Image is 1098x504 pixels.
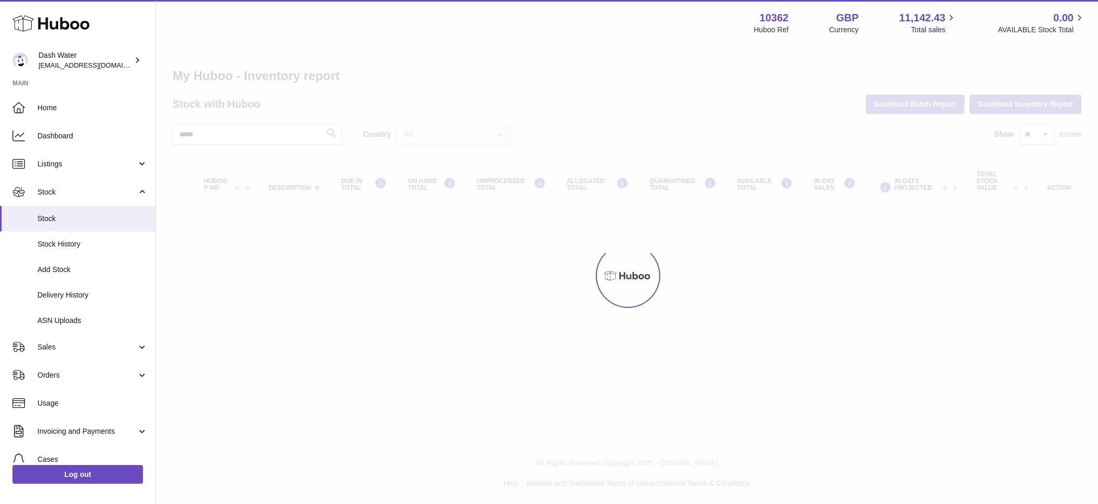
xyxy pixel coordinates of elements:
div: Huboo Ref [754,25,789,35]
span: Delivery History [37,290,148,300]
span: Dashboard [37,131,148,141]
span: Stock [37,214,148,224]
span: Orders [37,370,137,380]
span: Invoicing and Payments [37,427,137,436]
a: 11,142.43 Total sales [899,11,957,35]
span: Home [37,103,148,113]
span: Listings [37,159,137,169]
img: bea@dash-water.com [12,53,28,68]
span: 11,142.43 [899,11,945,25]
div: Currency [829,25,859,35]
a: Log out [12,465,143,484]
span: Usage [37,398,148,408]
a: 0.00 AVAILABLE Stock Total [998,11,1086,35]
span: Stock History [37,239,148,249]
div: Dash Water [38,50,132,70]
span: Stock [37,187,137,197]
span: Add Stock [37,265,148,275]
span: 0.00 [1053,11,1074,25]
span: Cases [37,455,148,464]
strong: GBP [836,11,858,25]
span: Sales [37,342,137,352]
span: ASN Uploads [37,316,148,326]
span: [EMAIL_ADDRESS][DOMAIN_NAME] [38,61,153,69]
span: AVAILABLE Stock Total [998,25,1086,35]
span: Total sales [911,25,957,35]
strong: 10362 [760,11,789,25]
